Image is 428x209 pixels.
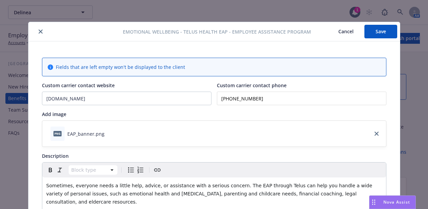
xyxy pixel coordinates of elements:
[369,196,378,209] div: Drag to move
[136,165,145,175] button: Numbered list
[53,131,62,136] span: png
[373,130,381,138] a: close
[383,199,410,205] span: Nova Assist
[56,63,185,71] span: Fields that are left empty won't be displayed to the client
[123,28,311,35] span: Emotional Wellbeing - Telus Health EAP - Employee Assistance Program
[69,165,117,175] button: Block type
[107,130,113,137] button: download file
[42,92,211,105] input: Add custom carrier contact website
[364,25,397,38] button: Save
[67,130,105,137] div: EAP_banner.png
[42,153,69,159] span: Description
[37,27,45,36] button: close
[126,165,136,175] button: Bulleted list
[42,82,115,89] span: Custom carrier contact website
[217,82,287,89] span: Custom carrier contact phone
[369,195,416,209] button: Nova Assist
[46,183,374,205] span: Sometimes, everyone needs a little help, advice, or assistance with a serious concern. The EAP th...
[42,111,66,117] span: Add image
[328,25,364,38] button: Cancel
[126,165,145,175] div: toggle group
[217,92,386,105] input: Add custom carrier contact phone
[46,165,55,175] button: Bold
[153,165,162,175] button: Create link
[55,165,65,175] button: Italic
